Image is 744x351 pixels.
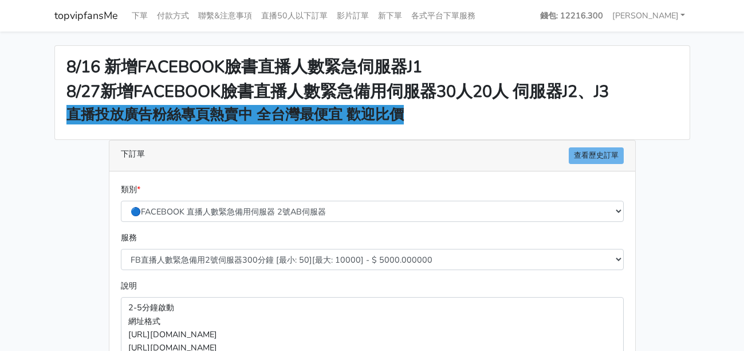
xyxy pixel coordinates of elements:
strong: 8/27新增FACEBOOK臉書直播人數緊急備用伺服器30人20人 伺服器J2、J3 [66,80,609,103]
strong: 直播投放廣告粉絲專頁熱賣中 全台灣最便宜 歡迎比價 [66,105,404,124]
strong: 8/16 新增FACEBOOK臉書直播人數緊急伺服器J1 [66,56,422,78]
a: 下單 [127,5,152,27]
label: 類別 [121,183,140,196]
a: [PERSON_NAME] [608,5,690,27]
a: 新下單 [373,5,407,27]
a: 各式平台下單服務 [407,5,480,27]
a: 直播50人以下訂單 [257,5,332,27]
a: 查看歷史訂單 [569,147,624,164]
label: 服務 [121,231,137,244]
strong: 錢包: 12216.300 [540,10,603,21]
a: 付款方式 [152,5,194,27]
label: 說明 [121,279,137,292]
div: 下訂單 [109,141,635,171]
a: 錢包: 12216.300 [536,5,608,27]
a: 影片訂單 [332,5,373,27]
a: topvipfansMe [54,5,118,27]
a: 聯繫&注意事項 [194,5,257,27]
